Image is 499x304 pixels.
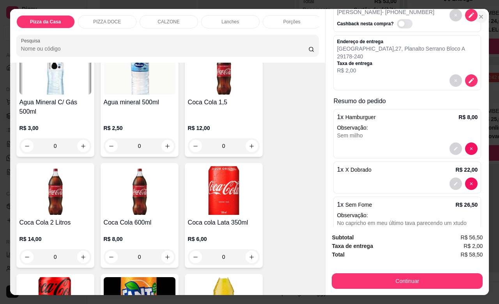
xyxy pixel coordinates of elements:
[188,98,260,107] h4: Coca Cola 1,5
[449,142,462,155] button: decrease-product-quantity
[337,112,375,122] p: 1 x
[77,140,90,152] button: increase-product-quantity
[337,21,393,27] p: Cashback nesta compra?
[19,98,91,116] h4: Agua Mineral C/ Gás 500ml
[19,218,91,227] h4: Coca Cola 2 Litros
[456,201,478,209] p: R$ 26,50
[283,19,301,25] p: Porções
[345,167,372,173] span: X Dobrado
[188,46,260,95] img: product-image
[189,140,202,152] button: decrease-product-quantity
[189,251,202,263] button: decrease-product-quantity
[456,166,478,174] p: R$ 22,00
[77,251,90,263] button: increase-product-quantity
[397,19,416,28] label: Automatic updates
[464,242,483,250] span: R$ 2,00
[104,235,175,243] p: R$ 8,00
[337,200,372,209] p: 1 x
[21,45,308,53] input: Pesquisa
[333,97,481,106] p: Resumo do pedido
[19,124,91,132] p: R$ 3,00
[337,8,434,16] p: [PERSON_NAME] - [PHONE_NUMBER]
[246,251,258,263] button: increase-product-quantity
[465,9,478,21] button: decrease-product-quantity
[337,60,465,67] p: Taxa de entrega
[188,218,260,227] h4: Coca cola Lata 350ml
[461,250,483,259] span: R$ 58,50
[465,177,478,190] button: decrease-product-quantity
[337,45,465,53] p: [GEOGRAPHIC_DATA] , 27 , Planalto Serrano Bloco A
[332,234,354,241] strong: Subtotal
[105,251,118,263] button: decrease-product-quantity
[449,74,462,87] button: decrease-product-quantity
[104,218,175,227] h4: Coca Cola 600ml
[337,132,478,139] div: Sem milho
[337,124,478,132] p: Observação:
[105,140,118,152] button: decrease-product-quantity
[21,251,34,263] button: decrease-product-quantity
[449,9,462,21] button: decrease-product-quantity
[332,251,344,258] strong: Total
[345,114,376,120] span: Hamburguer
[157,19,180,25] p: CALZONE
[21,140,34,152] button: decrease-product-quantity
[19,235,91,243] p: R$ 14,00
[188,166,260,215] img: product-image
[461,233,483,242] span: R$ 56,50
[93,19,121,25] p: PIZZA DOCE
[337,165,371,174] p: 1 x
[221,19,239,25] p: Lanches
[188,124,260,132] p: R$ 12,00
[21,37,43,44] label: Pesquisa
[337,53,465,60] p: 29178-240
[161,251,174,263] button: increase-product-quantity
[337,67,465,74] p: R$ 2,00
[104,46,175,95] img: product-image
[337,211,478,219] p: Observação:
[337,39,465,45] p: Endereço de entrega
[465,74,478,87] button: decrease-product-quantity
[475,11,487,23] button: Close
[345,202,372,208] span: Sem Fome
[104,166,175,215] img: product-image
[337,219,478,235] div: No capricho em meu último tava parecendo um xtudo normal
[19,46,91,95] img: product-image
[104,98,175,107] h4: Agua mineral 500ml
[104,124,175,132] p: R$ 2,50
[449,177,462,190] button: decrease-product-quantity
[458,113,478,121] p: R$ 8,00
[246,140,258,152] button: increase-product-quantity
[332,273,483,289] button: Continuar
[188,235,260,243] p: R$ 6,00
[30,19,61,25] p: Pizza da Casa
[332,243,373,249] strong: Taxa de entrega
[161,140,174,152] button: increase-product-quantity
[19,166,91,215] img: product-image
[465,142,478,155] button: decrease-product-quantity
